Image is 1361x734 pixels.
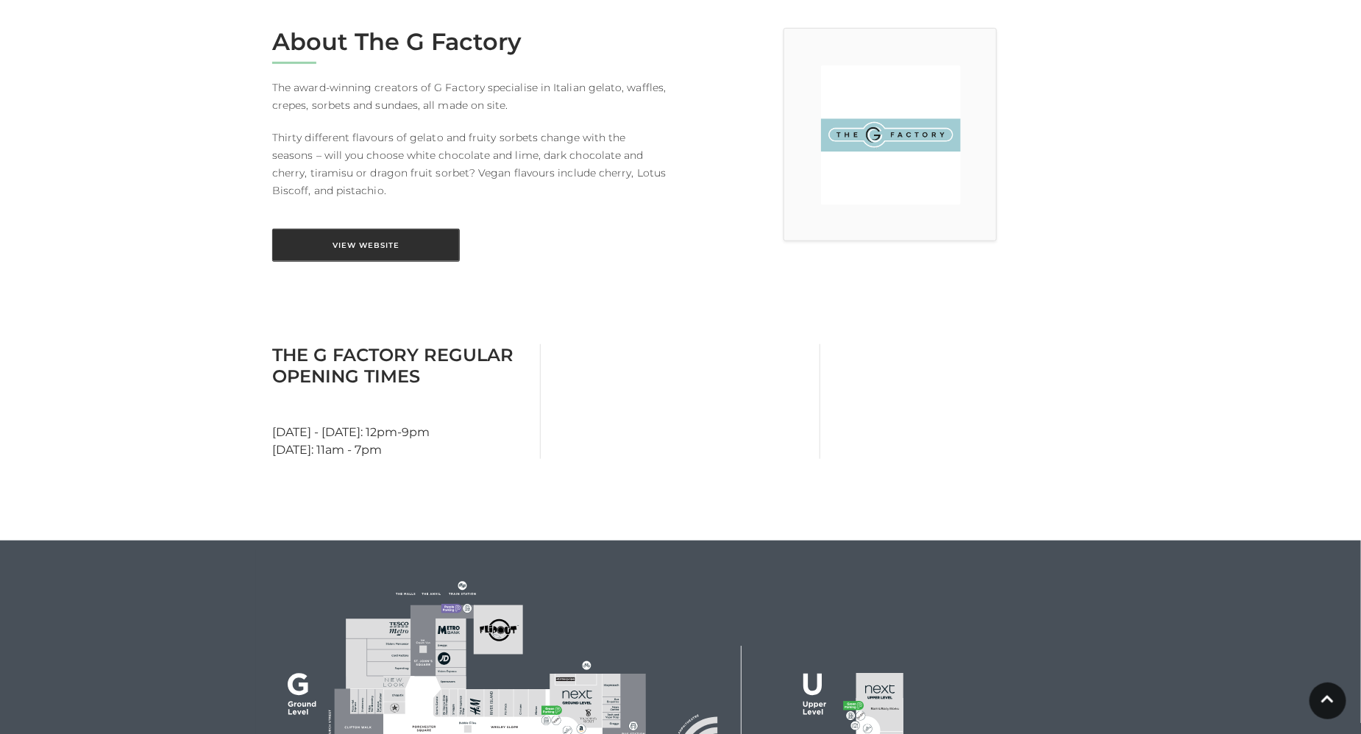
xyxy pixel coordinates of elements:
[272,229,460,262] a: View Website
[272,28,669,56] h2: About The G Factory
[261,344,541,459] div: [DATE] - [DATE]: 12pm-9pm [DATE]: 11am - 7pm
[272,79,669,114] p: The award-winning creators of G Factory specialise in Italian gelato, waffles, crepes, sorbets an...
[272,129,669,199] p: Thirty different flavours of gelato and fruity sorbets change with the seasons – will you choose ...
[272,344,529,387] h3: The G Factory Regular Opening Times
